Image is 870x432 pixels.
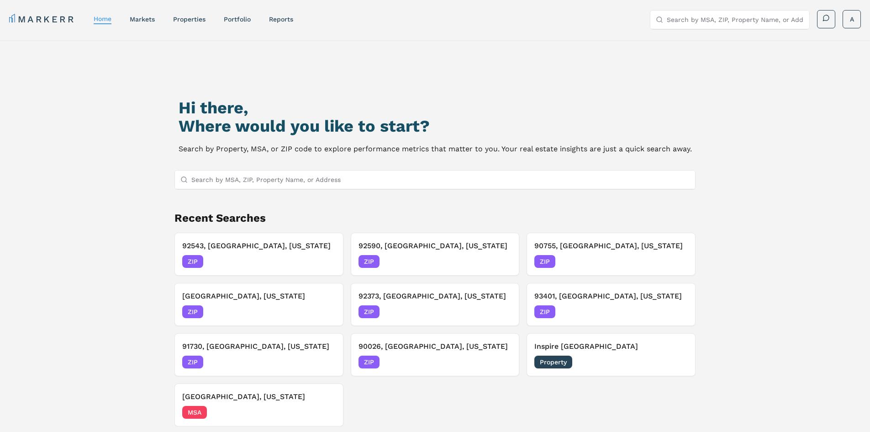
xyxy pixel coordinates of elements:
p: Search by Property, MSA, or ZIP code to explore performance metrics that matter to you. Your real... [179,143,692,155]
span: ZIP [534,305,555,318]
span: [DATE] [315,357,336,367]
h3: 91730, [GEOGRAPHIC_DATA], [US_STATE] [182,341,336,352]
button: Remove Inspire Echo ParkInspire [GEOGRAPHIC_DATA]Property[DATE] [527,333,696,376]
h3: [GEOGRAPHIC_DATA], [US_STATE] [182,291,336,302]
a: properties [173,16,206,23]
span: [DATE] [667,257,688,266]
span: ZIP [359,305,380,318]
span: Property [534,356,572,368]
span: [DATE] [315,307,336,316]
button: Remove 92373, Redlands, California92373, [GEOGRAPHIC_DATA], [US_STATE]ZIP[DATE] [351,283,520,326]
a: reports [269,16,293,23]
h1: Hi there, [179,99,692,117]
button: Remove 92590, Temecula, California92590, [GEOGRAPHIC_DATA], [US_STATE]ZIP[DATE] [351,233,520,276]
a: home [94,15,111,22]
a: markets [130,16,155,23]
button: Remove 91730, Rancho Cucamonga, California91730, [GEOGRAPHIC_DATA], [US_STATE]ZIP[DATE] [174,333,343,376]
button: Remove 90026, Los Angeles, California90026, [GEOGRAPHIC_DATA], [US_STATE]ZIP[DATE] [351,333,520,376]
button: Remove 93401, San Luis Obispo, California93401, [GEOGRAPHIC_DATA], [US_STATE]ZIP[DATE] [527,283,696,326]
span: [DATE] [667,357,688,367]
h3: 92590, [GEOGRAPHIC_DATA], [US_STATE] [359,240,512,251]
button: Remove 92543, Hemet, California92543, [GEOGRAPHIC_DATA], [US_STATE]ZIP[DATE] [174,233,343,276]
h2: Recent Searches [174,211,696,225]
span: [DATE] [315,257,336,266]
span: A [850,15,854,24]
h3: 92543, [GEOGRAPHIC_DATA], [US_STATE] [182,240,336,251]
h3: 92373, [GEOGRAPHIC_DATA], [US_STATE] [359,291,512,302]
span: ZIP [359,356,380,368]
span: ZIP [182,356,203,368]
span: [DATE] [667,307,688,316]
h2: Where would you like to start? [179,117,692,135]
span: MSA [182,406,207,419]
h3: 93401, [GEOGRAPHIC_DATA], [US_STATE] [534,291,688,302]
span: [DATE] [491,257,511,266]
a: Portfolio [224,16,251,23]
span: ZIP [182,305,203,318]
button: Remove Murrieta, California[GEOGRAPHIC_DATA], [US_STATE]MSA[DATE] [174,384,343,427]
span: [DATE] [491,357,511,367]
span: [DATE] [315,408,336,417]
input: Search by MSA, ZIP, Property Name, or Address [667,11,804,29]
h3: 90026, [GEOGRAPHIC_DATA], [US_STATE] [359,341,512,352]
input: Search by MSA, ZIP, Property Name, or Address [191,171,690,189]
span: ZIP [534,255,555,268]
button: Remove 91601, North Hollywood, California[GEOGRAPHIC_DATA], [US_STATE]ZIP[DATE] [174,283,343,326]
h3: [GEOGRAPHIC_DATA], [US_STATE] [182,391,336,402]
button: Remove 90755, Signal Hill, California90755, [GEOGRAPHIC_DATA], [US_STATE]ZIP[DATE] [527,233,696,276]
a: MARKERR [9,13,75,26]
span: ZIP [182,255,203,268]
button: A [843,10,861,28]
h3: Inspire [GEOGRAPHIC_DATA] [534,341,688,352]
h3: 90755, [GEOGRAPHIC_DATA], [US_STATE] [534,240,688,251]
span: [DATE] [491,307,511,316]
span: ZIP [359,255,380,268]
